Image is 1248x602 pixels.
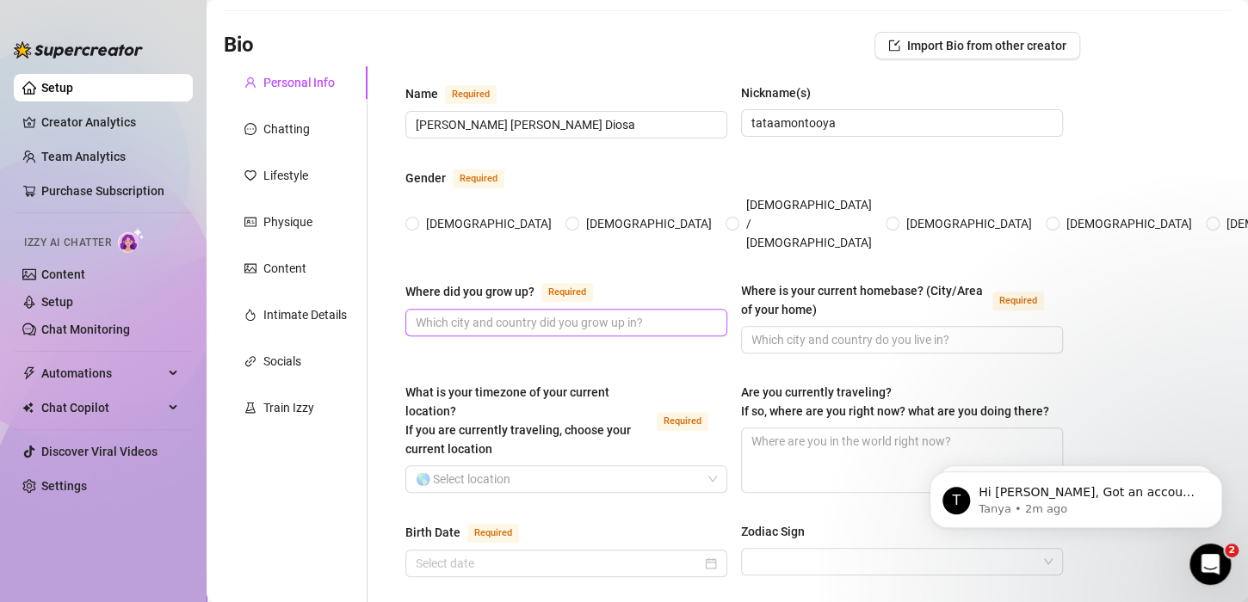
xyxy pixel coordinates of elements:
[263,259,306,278] div: Content
[1189,544,1231,585] iframe: Intercom live chat
[907,39,1066,52] span: Import Bio from other creator
[739,195,879,252] span: [DEMOGRAPHIC_DATA] / [DEMOGRAPHIC_DATA]
[741,385,1049,418] span: Are you currently traveling? If so, where are you right now? what are you doing there?
[419,214,559,233] span: [DEMOGRAPHIC_DATA]
[244,123,256,135] span: message
[41,359,164,387] span: Automations
[541,283,593,302] span: Required
[14,41,143,58] img: logo-BBDzfeDw.svg
[41,445,158,458] a: Discover Viral Videos
[405,523,460,542] div: Birth Date
[263,305,347,324] div: Intimate Details
[41,394,164,421] span: Chat Copilot
[224,32,254,59] h3: Bio
[405,282,534,301] div: Where did you grow up?
[888,40,900,52] span: import
[244,355,256,367] span: link
[874,32,1080,59] button: Import Bio from other creator
[41,267,85,281] a: Content
[263,166,308,185] div: Lifestyle
[899,214,1039,233] span: [DEMOGRAPHIC_DATA]
[22,366,36,380] span: thunderbolt
[405,83,516,104] label: Name
[263,352,301,371] div: Socials
[263,120,310,138] div: Chatting
[751,330,1049,349] input: Where is your current homebase? (City/Area of your home)
[416,313,714,332] input: Where did you grow up?
[244,77,256,89] span: user
[445,85,497,104] span: Required
[41,322,130,336] a: Chat Monitoring
[244,262,256,274] span: picture
[405,522,538,543] label: Birth Date
[741,83,811,102] div: Nickname(s)
[244,402,256,414] span: experiment
[741,522,817,541] label: Zodiac Sign
[41,81,73,95] a: Setup
[904,435,1248,556] iframe: Intercom notifications message
[416,115,714,134] input: Name
[263,398,314,417] div: Train Izzy
[751,114,1049,132] input: Nickname(s)
[41,108,179,136] a: Creator Analytics
[992,292,1044,310] span: Required
[405,169,446,187] div: Gender
[41,177,179,205] a: Purchase Subscription
[41,479,87,493] a: Settings
[41,150,126,163] a: Team Analytics
[41,295,73,309] a: Setup
[405,281,612,302] label: Where did you grow up?
[244,309,256,321] span: fire
[24,235,111,251] span: Izzy AI Chatter
[405,84,438,103] div: Name
[579,214,719,233] span: [DEMOGRAPHIC_DATA]
[741,83,823,102] label: Nickname(s)
[263,73,335,92] div: Personal Info
[405,385,631,456] span: What is your timezone of your current location? If you are currently traveling, choose your curre...
[118,228,145,253] img: AI Chatter
[1225,544,1239,557] span: 2
[467,524,519,543] span: Required
[657,412,708,431] span: Required
[22,402,34,414] img: Chat Copilot
[416,554,701,573] input: Birth Date
[741,281,1063,319] label: Where is your current homebase? (City/Area of your home)
[405,168,523,188] label: Gender
[1060,214,1199,233] span: [DEMOGRAPHIC_DATA]
[244,216,256,228] span: idcard
[741,522,805,541] div: Zodiac Sign
[244,169,256,181] span: heart
[453,169,504,188] span: Required
[263,212,312,231] div: Physique
[741,281,985,319] div: Where is your current homebase? (City/Area of your home)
